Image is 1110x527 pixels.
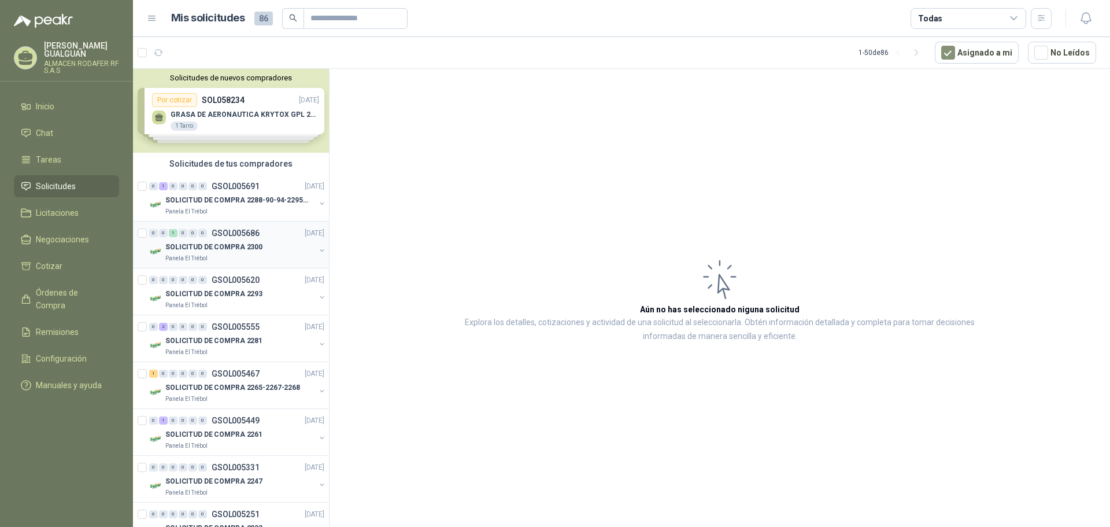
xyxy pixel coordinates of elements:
[14,321,119,343] a: Remisiones
[149,179,327,216] a: 0 1 0 0 0 0 GSOL005691[DATE] Company LogoSOLICITUD DE COMPRA 2288-90-94-2295-96-2301-02-04Panela ...
[36,153,61,166] span: Tareas
[14,255,119,277] a: Cotizar
[188,182,197,190] div: 0
[212,323,260,331] p: GSOL005555
[171,10,245,27] h1: Mis solicitudes
[918,12,942,25] div: Todas
[14,95,119,117] a: Inicio
[149,460,327,497] a: 0 0 0 0 0 0 GSOL005331[DATE] Company LogoSOLICITUD DE COMPRA 2247Panela El Trébol
[149,182,158,190] div: 0
[198,370,207,378] div: 0
[212,182,260,190] p: GSOL005691
[149,276,158,284] div: 0
[149,273,327,310] a: 0 0 0 0 0 0 GSOL005620[DATE] Company LogoSOLICITUD DE COMPRA 2293Panela El Trébol
[188,229,197,237] div: 0
[305,228,324,239] p: [DATE]
[149,414,327,451] a: 0 1 0 0 0 0 GSOL005449[DATE] Company LogoSOLICITUD DE COMPRA 2261Panela El Trébol
[165,395,208,404] p: Panela El Trébol
[165,207,208,216] p: Panela El Trébol
[169,276,177,284] div: 0
[179,510,187,518] div: 0
[305,462,324,473] p: [DATE]
[14,348,119,370] a: Configuración
[165,289,262,300] p: SOLICITUD DE COMPRA 2293
[159,510,168,518] div: 0
[165,301,208,310] p: Panela El Trébol
[305,368,324,379] p: [DATE]
[44,60,119,74] p: ALMACEN RODAFER RF S.A.S
[169,323,177,331] div: 0
[1028,42,1096,64] button: No Leídos
[165,242,262,253] p: SOLICITUD DE COMPRA 2300
[198,229,207,237] div: 0
[159,417,168,425] div: 1
[14,14,73,28] img: Logo peakr
[149,367,327,404] a: 1 0 0 0 0 0 GSOL005467[DATE] Company LogoSOLICITUD DE COMPRA 2265-2267-2268Panela El Trébol
[159,229,168,237] div: 0
[165,382,300,393] p: SOLICITUD DE COMPRA 2265-2267-2268
[36,286,108,312] span: Órdenes de Compra
[188,463,197,471] div: 0
[179,463,187,471] div: 0
[179,417,187,425] div: 0
[159,463,168,471] div: 0
[198,417,207,425] div: 0
[179,370,187,378] div: 0
[36,180,76,193] span: Solicitudes
[159,323,168,331] div: 2
[212,370,260,378] p: GSOL005467
[44,42,119,58] p: [PERSON_NAME] GUALGUAN
[14,202,119,224] a: Licitaciones
[149,432,163,446] img: Company Logo
[149,479,163,493] img: Company Logo
[149,198,163,212] img: Company Logo
[159,276,168,284] div: 0
[14,149,119,171] a: Tareas
[165,429,262,440] p: SOLICITUD DE COMPRA 2261
[138,73,324,82] button: Solicitudes de nuevos compradores
[165,348,208,357] p: Panela El Trébol
[149,510,158,518] div: 0
[165,441,208,451] p: Panela El Trébol
[179,323,187,331] div: 0
[212,417,260,425] p: GSOL005449
[14,374,119,396] a: Manuales y ayuda
[36,233,89,246] span: Negociaciones
[169,417,177,425] div: 0
[149,229,158,237] div: 0
[165,195,309,206] p: SOLICITUD DE COMPRA 2288-90-94-2295-96-2301-02-04
[165,254,208,263] p: Panela El Trébol
[198,323,207,331] div: 0
[169,463,177,471] div: 0
[179,276,187,284] div: 0
[305,322,324,333] p: [DATE]
[198,276,207,284] div: 0
[149,338,163,352] img: Company Logo
[188,276,197,284] div: 0
[169,229,177,237] div: 1
[305,181,324,192] p: [DATE]
[149,226,327,263] a: 0 0 1 0 0 0 GSOL005686[DATE] Company LogoSOLICITUD DE COMPRA 2300Panela El Trébol
[149,245,163,259] img: Company Logo
[179,229,187,237] div: 0
[640,303,800,316] h3: Aún no has seleccionado niguna solicitud
[36,379,102,392] span: Manuales y ayuda
[149,417,158,425] div: 0
[198,510,207,518] div: 0
[133,69,329,153] div: Solicitudes de nuevos compradoresPor cotizarSOL058234[DATE] GRASA DE AERONAUTICA KRYTOX GPL 207 (...
[149,385,163,399] img: Company Logo
[36,260,62,272] span: Cotizar
[254,12,273,25] span: 86
[169,182,177,190] div: 0
[14,175,119,197] a: Solicitudes
[36,207,79,219] span: Licitaciones
[305,509,324,520] p: [DATE]
[169,370,177,378] div: 0
[212,510,260,518] p: GSOL005251
[935,42,1019,64] button: Asignado a mi
[179,182,187,190] div: 0
[36,326,79,338] span: Remisiones
[149,320,327,357] a: 0 2 0 0 0 0 GSOL005555[DATE] Company LogoSOLICITUD DE COMPRA 2281Panela El Trébol
[149,370,158,378] div: 1
[165,336,262,347] p: SOLICITUD DE COMPRA 2281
